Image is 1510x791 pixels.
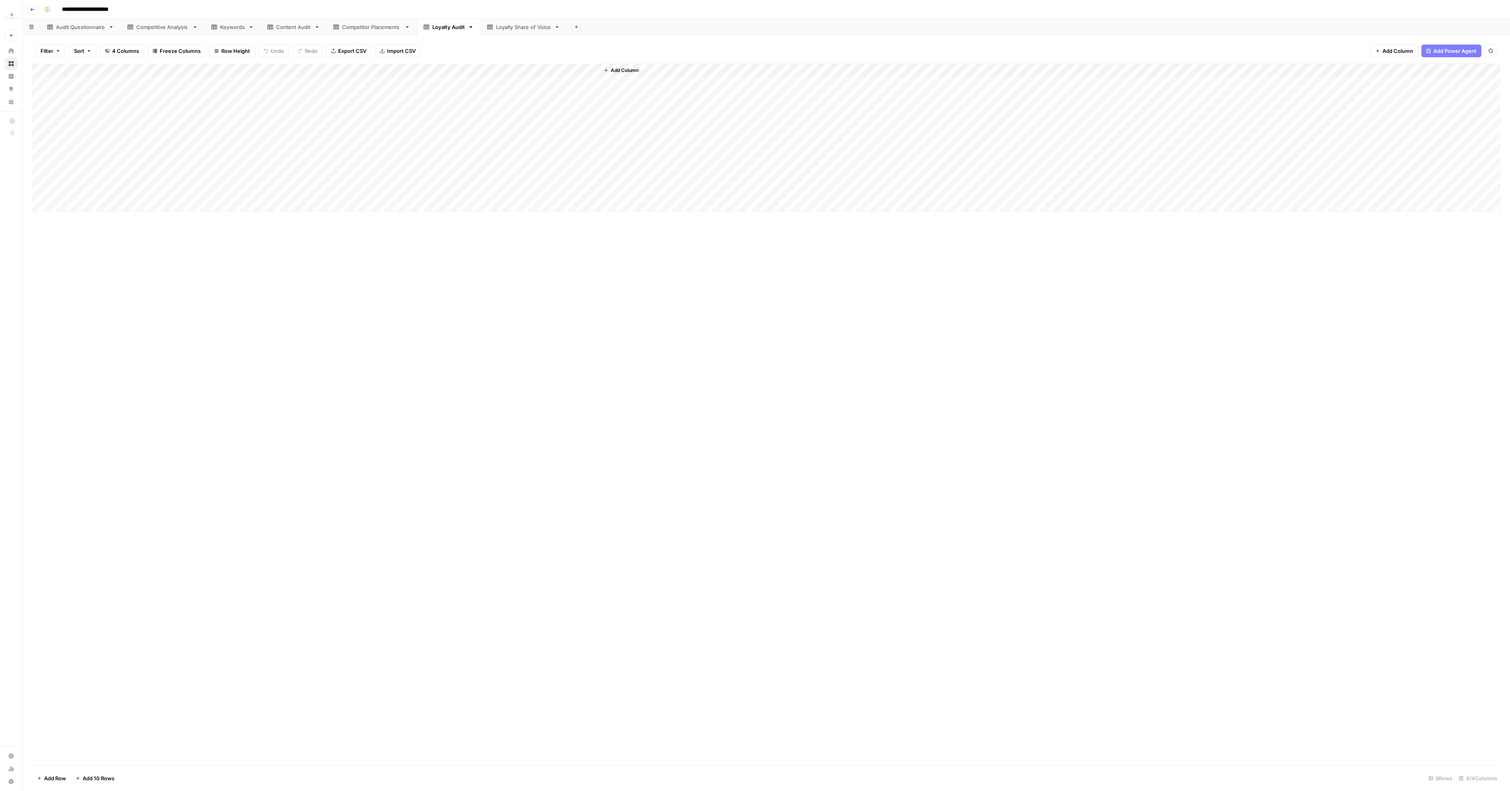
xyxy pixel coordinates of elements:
div: Audit Questionnaire [56,23,105,31]
button: Row Height [209,45,255,57]
a: Your Data [5,95,17,108]
div: Keywords [220,23,245,31]
button: Add Row [32,772,71,785]
a: Home [5,45,17,57]
button: Add Column [600,65,642,76]
button: 4 Columns [100,45,144,57]
button: Add Power Agent [1421,45,1481,57]
span: Freeze Columns [160,47,201,55]
span: Row Height [221,47,250,55]
button: Export CSV [326,45,372,57]
span: Add Column [1382,47,1413,55]
span: Redo [305,47,317,55]
span: Add 10 Rows [83,774,114,782]
div: Content Audit [276,23,311,31]
button: Undo [258,45,289,57]
a: Insights [5,70,17,83]
span: Add Column [611,67,639,74]
div: 4/4 Columns [1456,772,1500,785]
div: Competitor Placements [342,23,401,31]
button: Redo [292,45,323,57]
button: Workspace: PartnerCentric Sales Tools [5,6,17,26]
div: Loyalty Share of Voice [496,23,551,31]
span: Filter [41,47,53,55]
span: Undo [271,47,284,55]
span: Import CSV [387,47,416,55]
a: Browse [5,57,17,70]
button: Add 10 Rows [71,772,119,785]
button: Help + Support [5,775,17,788]
span: Add Row [44,774,66,782]
button: Add Column [1370,45,1418,57]
a: Loyalty Audit [417,19,480,35]
a: Competitive Analysis [121,19,205,35]
div: Competitive Analysis [136,23,189,31]
span: Add Power Agent [1433,47,1477,55]
div: Loyalty Audit [432,23,465,31]
a: Content Audit [261,19,327,35]
span: Sort [74,47,84,55]
div: 9 Rows [1425,772,1456,785]
button: Import CSV [375,45,421,57]
button: Freeze Columns [147,45,206,57]
a: Audit Questionnaire [41,19,121,35]
span: Export CSV [338,47,366,55]
a: Keywords [205,19,261,35]
button: Filter [35,45,66,57]
img: PartnerCentric Sales Tools Logo [5,9,19,23]
span: 4 Columns [112,47,139,55]
button: Sort [69,45,97,57]
a: Loyalty Share of Voice [480,19,567,35]
a: Competitor Placements [327,19,417,35]
a: Settings [5,750,17,762]
a: Usage [5,762,17,775]
a: Opportunities [5,83,17,95]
